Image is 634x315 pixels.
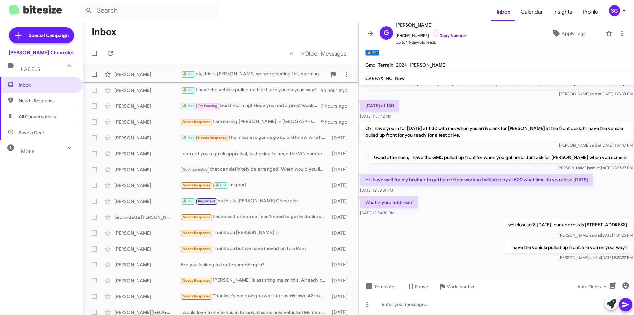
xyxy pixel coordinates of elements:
[402,281,433,293] button: Pause
[559,255,633,260] span: [PERSON_NAME] [DATE] 5:37:22 PM
[290,49,293,58] span: «
[562,27,586,39] span: Apply Tags
[503,219,633,231] p: we close at 8 [DATE], our address is [STREET_ADDRESS]
[9,27,74,43] a: Special Campaign
[384,28,389,38] span: G
[183,104,194,108] span: 🔥 Hot
[559,233,633,238] span: [PERSON_NAME] [DATE] 1:01:26 PM
[364,281,397,293] span: Templates
[329,214,353,220] div: [DATE]
[183,72,194,76] span: 🔥 Hot
[432,33,466,38] a: Copy Number
[369,151,633,163] p: Good afternoon, I have the GMC pulled up front for when you get here. Just ask for [PERSON_NAME] ...
[515,2,548,21] a: Calendar
[505,241,633,253] p: I have the vehicle pulled up front, are you on your way?
[286,47,350,60] nav: Page navigation example
[329,277,353,284] div: [DATE]
[548,2,578,21] a: Insights
[378,62,393,68] span: Terrain
[180,261,329,268] div: Are you looking to trade something in?
[183,215,211,219] span: Needs Response
[180,70,327,78] div: ok, this is [PERSON_NAME] we were texting this morning, just shoot me a text on the other number ...
[114,150,180,157] div: [PERSON_NAME]
[198,199,215,203] span: Important
[360,122,633,141] p: Ok I have you in for [DATE] at 1:30 with me, when you arrive ask for [PERSON_NAME] at the front d...
[114,119,180,125] div: [PERSON_NAME]
[114,166,180,173] div: [PERSON_NAME]
[590,91,601,96] span: said at
[360,188,393,193] span: [DATE] 12:53:31 PM
[609,5,620,16] div: SG
[572,281,614,293] button: Auto Fields
[365,50,379,56] small: 🔥 Hot
[180,150,329,157] div: I can get you a quick appraisal, just going to need the VIN number and current miles of your trade
[19,98,75,104] span: Needs Response
[603,5,627,16] button: SG
[329,198,353,205] div: [DATE]
[301,49,304,58] span: »
[359,281,402,293] button: Templates
[215,183,226,187] span: 🔥 Hot
[329,135,353,141] div: [DATE]
[559,143,633,148] span: [PERSON_NAME] [DATE] 1:37:47 PM
[180,102,321,110] div: Good morning! Hope you had a great weekend! Do you have any questions I can help with about the C...
[557,165,633,170] span: [PERSON_NAME] [DATE] 12:23:37 PM
[183,183,211,187] span: Needs Response
[329,150,353,157] div: [DATE]
[114,246,180,252] div: [PERSON_NAME]
[183,88,194,92] span: 🔥 Hot
[198,104,217,108] span: Try Pausing
[491,2,515,21] a: Inbox
[114,103,180,109] div: [PERSON_NAME]
[114,293,180,300] div: [PERSON_NAME]
[578,2,603,21] a: Profile
[183,231,211,235] span: Needs Response
[9,49,74,56] div: [PERSON_NAME] Chevrolet
[180,118,321,126] div: I am seeing [PERSON_NAME] in [GEOGRAPHIC_DATA] for a test drive. Thanks.
[183,199,194,203] span: 🔥 Hot
[180,86,321,94] div: I have the vehicle pulled up front, are you on your way?
[180,134,329,141] div: The miles are gonna go up a little my wife has tha car out [DATE]
[577,281,609,293] span: Auto Fields
[114,182,180,189] div: [PERSON_NAME]
[410,62,447,68] span: [PERSON_NAME]
[396,29,466,39] span: [PHONE_NUMBER]
[114,261,180,268] div: [PERSON_NAME]
[433,281,481,293] button: Mark Inactive
[589,255,601,260] span: said at
[19,129,44,136] span: Save a Deal
[329,230,353,236] div: [DATE]
[329,246,353,252] div: [DATE]
[114,198,180,205] div: [PERSON_NAME]
[304,50,346,57] span: Older Messages
[396,39,466,46] span: Up to 14-day-old leads
[535,27,602,39] button: Apply Tags
[395,75,405,81] span: New
[21,148,35,154] span: More
[365,75,392,81] span: CARFAX INC
[180,213,329,221] div: I have test driven so I don't need to get to dealership again
[446,281,475,293] span: Mark Inactive
[180,181,329,189] div: im good
[114,214,180,220] div: Sachindatta [PERSON_NAME]
[180,277,329,284] div: [PERSON_NAME] is assisting me on this. Already test drove the vehicle
[180,197,329,205] div: no this is [PERSON_NAME] Chevrolet
[589,233,601,238] span: said at
[183,247,211,251] span: Needs Response
[19,82,75,88] span: Inbox
[321,103,353,109] div: 7 hours ago
[198,136,226,140] span: Needs Response
[114,87,180,94] div: [PERSON_NAME]
[183,120,211,124] span: Needs Response
[321,119,353,125] div: 9 hours ago
[297,47,350,60] button: Next
[183,167,208,172] span: Not-Interested
[114,135,180,141] div: [PERSON_NAME]
[588,165,600,170] span: said at
[114,277,180,284] div: [PERSON_NAME]
[286,47,297,60] button: Previous
[183,136,194,140] span: 🔥 Hot
[590,143,601,148] span: said at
